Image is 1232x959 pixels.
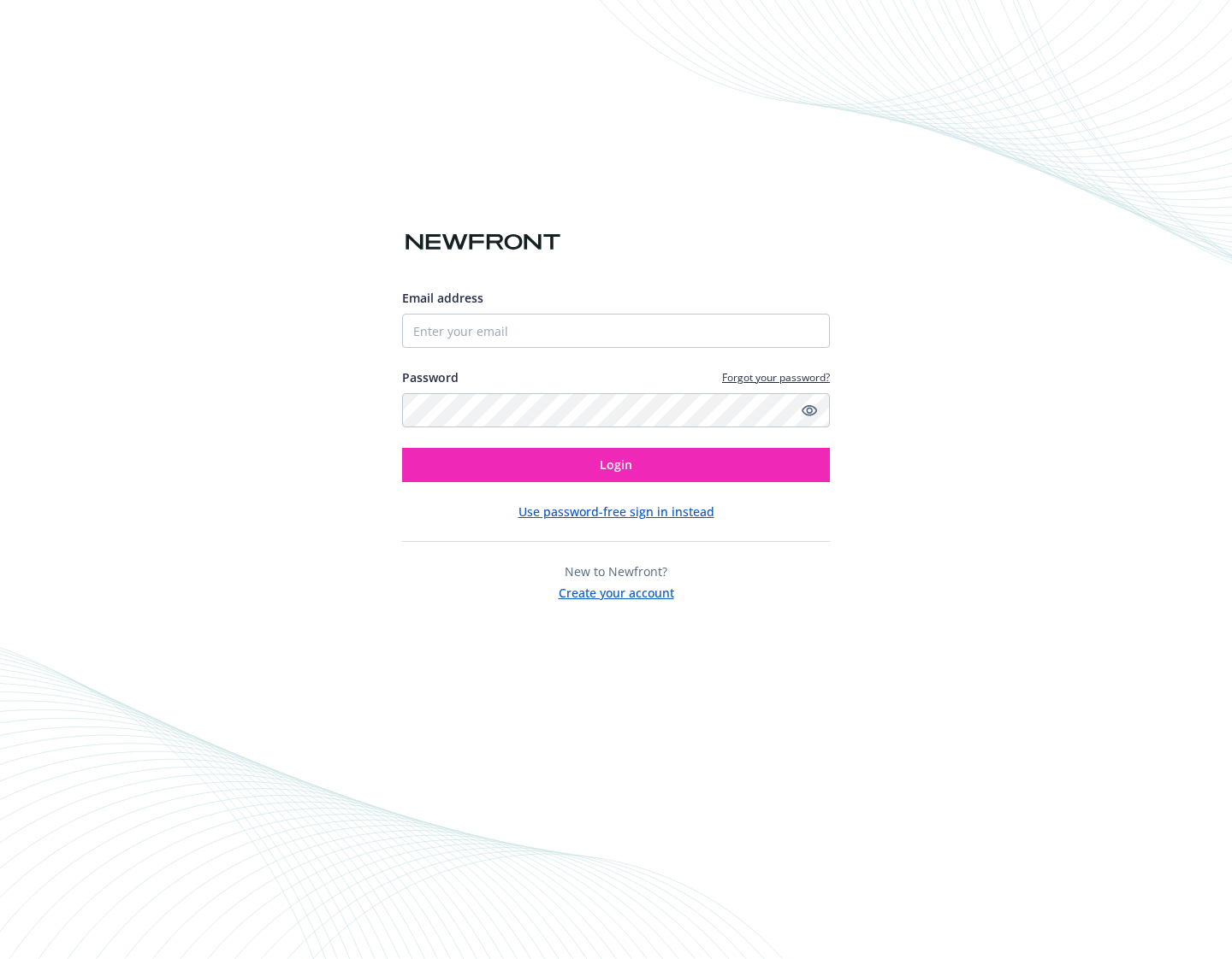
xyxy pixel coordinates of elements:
[722,370,830,385] a: Forgot your password?
[402,290,483,306] span: Email address
[402,393,830,427] input: Enter your password
[402,314,830,348] input: Enter your email
[402,227,564,257] img: Newfront logo
[402,448,830,482] button: Login
[600,456,632,473] span: Login
[559,580,674,602] button: Create your account
[799,400,820,421] a: Show password
[518,503,714,521] button: Use password-free sign in instead
[565,563,667,580] span: New to Newfront?
[402,368,459,386] label: Password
